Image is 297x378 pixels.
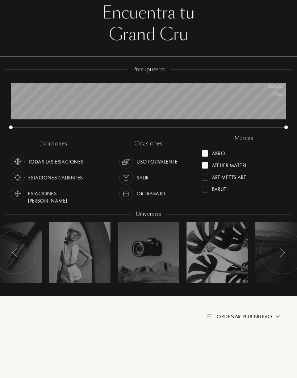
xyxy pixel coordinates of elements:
div: /50mL [248,90,284,98]
div: 0 - 200 € [248,83,284,90]
div: Art Meets Art [212,171,246,181]
span: Ordenar por: Nuevo [217,313,272,320]
div: Binet-Papillon [212,195,248,205]
div: Atelier Materi [212,159,246,169]
div: Uso polivalente [137,155,177,169]
div: Akro [212,147,225,157]
img: usage_season_cold_white.svg [13,188,23,199]
div: Universos [131,210,166,218]
div: ocasiones [129,140,167,148]
div: Encuentra tu [11,2,286,24]
div: Todas las estaciones [28,155,83,169]
img: filter_by.png [206,314,212,318]
img: usage_occasion_party_white.svg [121,173,131,183]
div: Baruti [212,183,228,193]
img: usage_occasion_all_white.svg [121,157,131,167]
div: Salir [137,171,148,184]
div: or trabajo [137,187,165,200]
div: presupuesto [127,65,170,74]
img: arr_left.svg [279,248,285,257]
div: estaciones [34,140,72,148]
img: arrow.png [275,314,281,319]
div: Estaciones [PERSON_NAME] [28,187,95,204]
img: usage_season_hot_white.svg [13,173,23,183]
div: marcas [229,134,258,143]
img: usage_occasion_work_white.svg [121,188,131,199]
div: Estaciones calientes [28,171,83,184]
img: arr_left.svg [12,248,18,257]
div: Grand Cru [11,24,286,46]
img: usage_season_average_white.svg [13,157,23,167]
